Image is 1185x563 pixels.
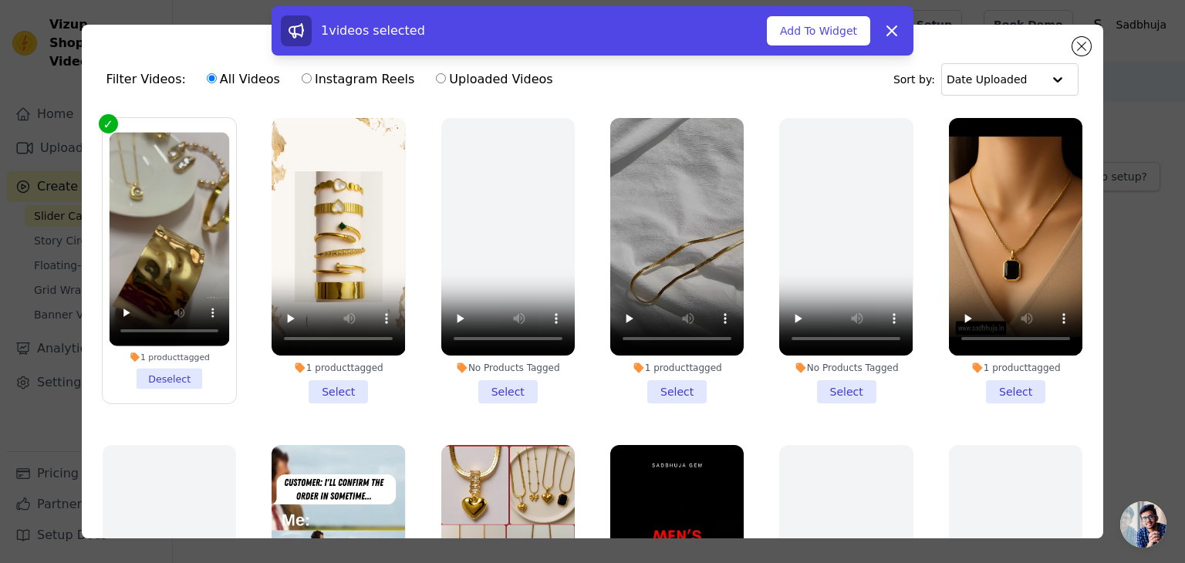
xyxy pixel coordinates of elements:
[106,62,562,97] div: Filter Videos:
[206,69,281,89] label: All Videos
[1120,501,1166,548] a: Open chat
[301,69,415,89] label: Instagram Reels
[272,362,405,374] div: 1 product tagged
[441,362,575,374] div: No Products Tagged
[767,16,870,46] button: Add To Widget
[949,362,1082,374] div: 1 product tagged
[321,23,425,38] span: 1 videos selected
[435,69,553,89] label: Uploaded Videos
[610,362,744,374] div: 1 product tagged
[109,352,229,362] div: 1 product tagged
[779,362,913,374] div: No Products Tagged
[893,63,1079,96] div: Sort by:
